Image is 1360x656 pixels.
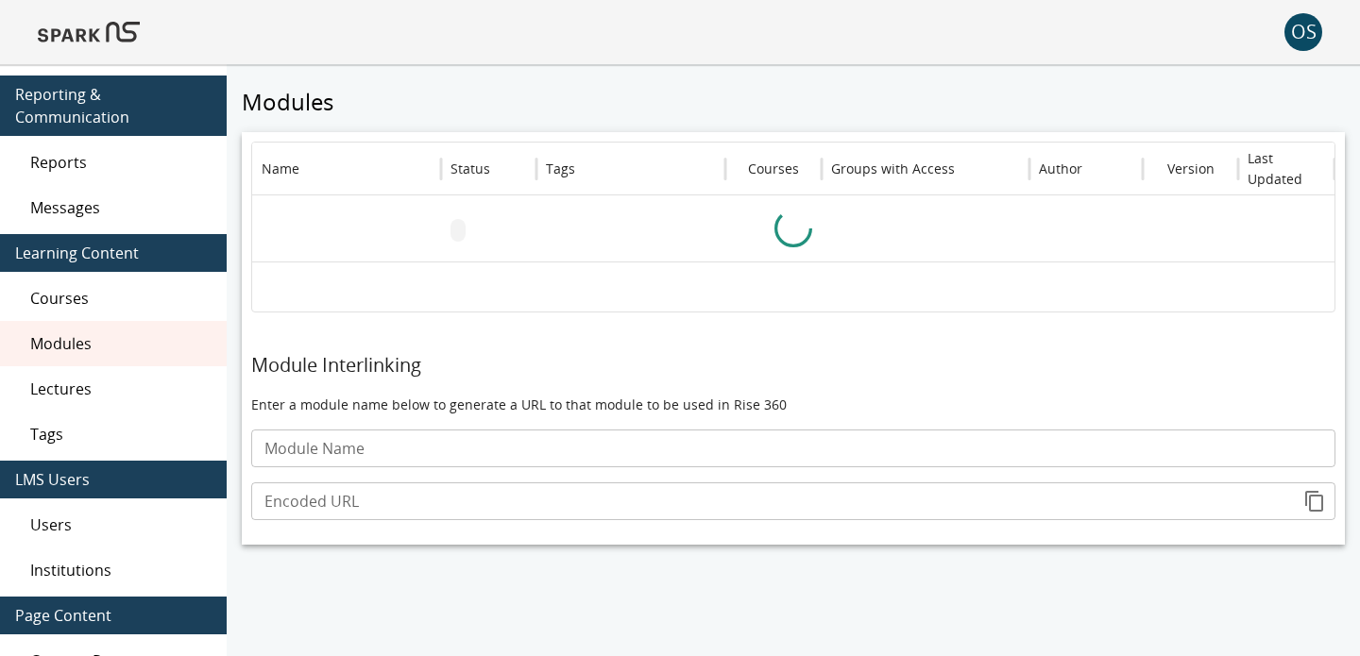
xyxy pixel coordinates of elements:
div: Courses [748,160,799,177]
span: Learning Content [15,242,212,264]
h6: Groups with Access [831,159,955,179]
h6: Module Interlinking [251,350,1335,380]
div: Version [1167,160,1215,177]
span: LMS Users [15,468,212,491]
h5: Modules [242,87,1345,117]
span: Tags [30,423,212,446]
h6: Last Updated [1248,148,1325,190]
div: OS [1284,13,1322,51]
span: Messages [30,196,212,219]
span: Modules [30,332,212,355]
p: Enter a module name below to generate a URL to that module to be used in Rise 360 [251,395,1335,414]
div: Tags [546,160,575,177]
span: Institutions [30,559,212,581]
button: copy to clipboard [1296,482,1334,520]
span: Courses [30,287,212,310]
span: Users [30,513,212,536]
span: Reports [30,151,212,174]
img: Logo of SPARK at Stanford [38,9,140,55]
span: Reporting & Communication [15,83,212,128]
button: account of current user [1284,13,1322,51]
div: Status [450,160,490,177]
div: Author [1039,160,1082,177]
div: Name [262,160,299,177]
span: Lectures [30,378,212,400]
span: Page Content [15,604,212,627]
